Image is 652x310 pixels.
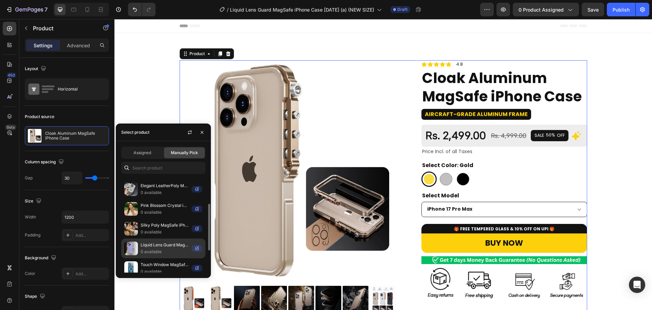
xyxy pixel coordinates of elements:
p: 4.8 [342,42,348,49]
p: 0 available [141,248,189,255]
div: Shape [25,292,47,301]
img: gempages_553512382287054019-f803ffff-64b5-4f55-8553-8225ffa9744e.webp [307,237,473,284]
div: Rs. 2,499.00 [310,109,373,124]
div: Color [25,271,35,277]
div: Layout [25,64,48,74]
legend: Select Color: Gold [307,141,360,152]
p: 0 available [141,229,189,235]
img: collections [124,242,138,255]
span: Assigned [133,150,151,156]
div: Publish [613,6,630,13]
input: Search in Settings & Advanced [121,162,205,174]
span: Draft [397,6,407,13]
p: 7 [44,5,48,14]
p: 0 available [141,189,189,196]
button: BUY NOW [307,214,473,234]
input: Auto [62,172,82,184]
div: Horizontal [58,81,99,97]
span: Manually Pick [171,150,198,156]
p: 0 available [141,209,189,216]
div: Column spacing [25,158,65,167]
p: Cloak Aluminum MagSafe iPhone Case [45,131,106,141]
p: Liquid Lens Guard MagSafe iPhone Case [141,242,189,248]
span: 0 product assigned [519,6,564,13]
div: Product [74,32,92,38]
span: Save [587,7,599,13]
img: product feature img [28,129,41,143]
p: Product [33,24,91,32]
div: OFF [441,113,451,120]
div: Open Intercom Messenger [629,277,645,293]
div: Beta [5,125,16,130]
div: Undo/Redo [128,3,156,16]
div: Product source [25,114,54,120]
span: Liquid Lens Guard MagSafe iPhone Case [DATE] (a) (NEW SIZE) [230,6,374,13]
div: Add... [75,232,107,239]
div: 50% [431,113,441,120]
span: / [227,6,229,13]
img: collections [124,261,138,275]
p: Price Incl. of all Taxes [308,128,472,137]
button: 0 product assigned [513,3,579,16]
p: 0 available [141,268,189,275]
p: Pink Blossom Crystal iPhone Case [141,202,189,209]
button: 7 [3,3,51,16]
input: Auto [62,211,109,223]
p: Elegant LeatherPoly MagSafe iPhone Case [141,182,189,189]
div: Padding [25,232,40,238]
div: Add... [75,271,107,277]
div: Width [25,214,36,220]
button: Publish [607,3,635,16]
div: Size [25,197,43,206]
div: BUY NOW [371,219,409,229]
iframe: Design area [114,19,652,310]
img: collections [124,222,138,235]
div: Gap [25,175,33,181]
div: SALE [419,113,431,120]
legend: Select Model [307,171,345,182]
p: Settings [34,42,53,49]
p: Silky Poly MagSafe iPhone Case [141,222,189,229]
div: 450 [6,72,16,78]
h1: Cloak Aluminum MagSafe iPhone Case [307,49,473,88]
div: Rs. 4,999.00 [376,112,414,121]
button: <p><span style="font-size:12px;"><strong>🎁 FREE TEMPERED GLASS &amp; 10% OFF ON UPI 🎁</strong></s... [307,205,473,214]
p: Advanced [67,42,90,49]
button: Save [582,3,604,16]
p: Touch Window MagSafe iPhone Case [141,261,189,268]
strong: Aircraft-Grade Aluminum Frame [310,91,413,99]
strong: 🎁 FREE TEMPERED GLASS & 10% OFF ON UPI 🎁 [340,207,440,213]
div: Select product [121,129,149,135]
div: Background [25,254,58,263]
img: collections [124,202,138,216]
img: collections [124,182,138,196]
